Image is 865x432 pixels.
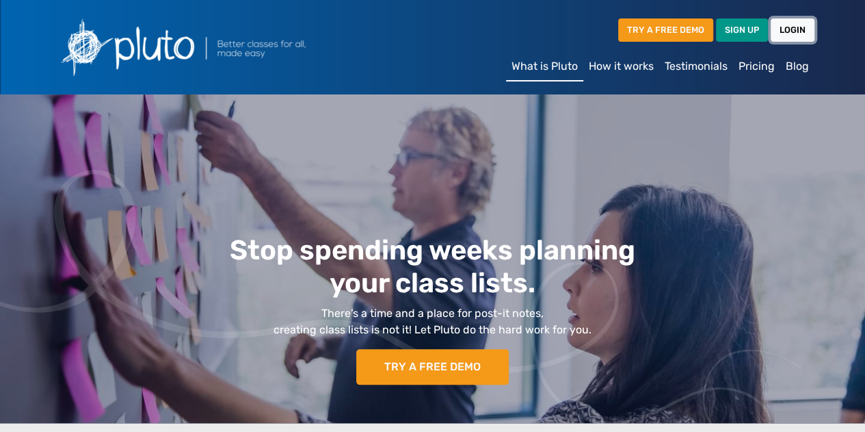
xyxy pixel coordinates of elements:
h1: Stop spending weeks planning your class lists. [130,234,736,300]
a: TRY A FREE DEMO [618,18,713,41]
p: There’s a time and a place for post-it notes, creating class lists is not it! Let Pluto do the ha... [130,305,736,338]
a: Pricing [733,53,780,80]
a: How it works [583,53,659,80]
img: Pluto logo with the text Better classes for all, made easy [51,11,380,84]
a: SIGN UP [716,18,768,41]
a: Blog [780,53,814,80]
a: TRY A FREE DEMO [356,349,509,385]
a: LOGIN [771,18,814,41]
a: Testimonials [659,53,733,80]
a: What is Pluto [506,53,583,81]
